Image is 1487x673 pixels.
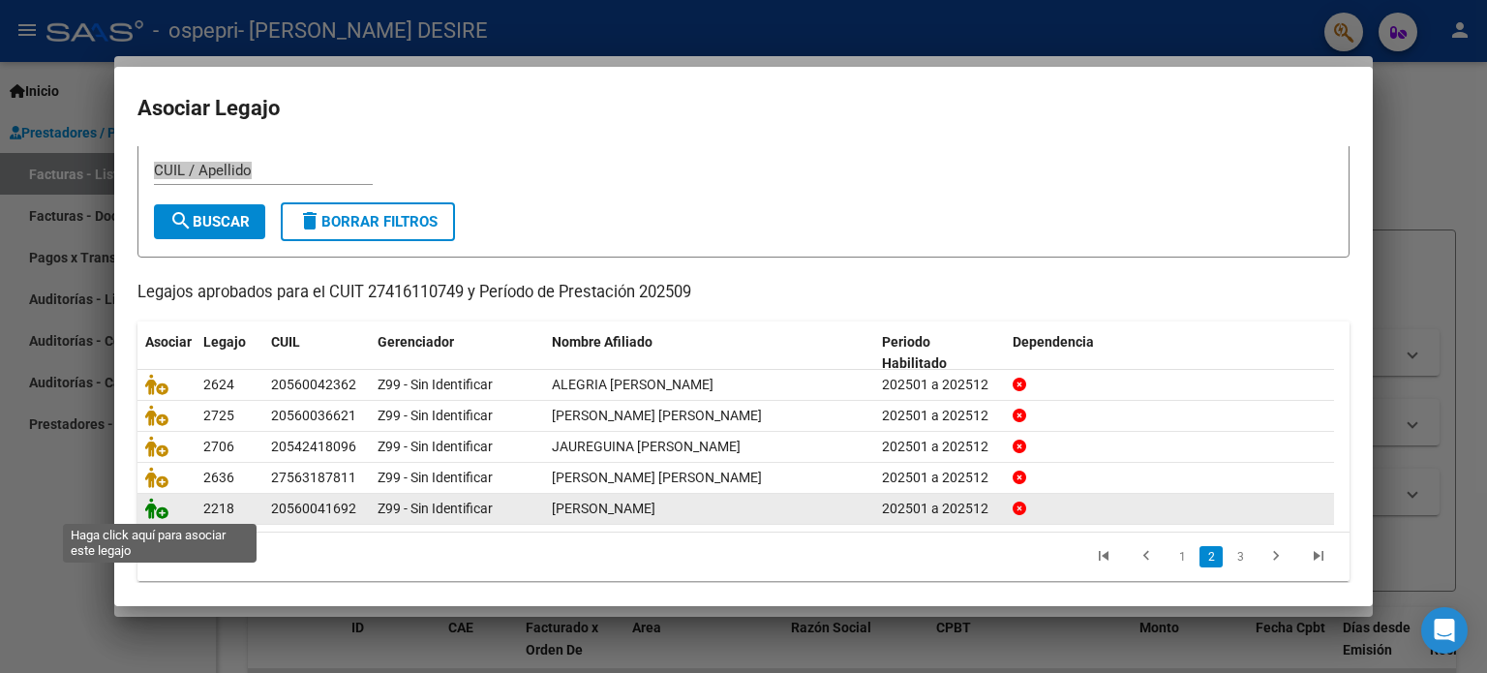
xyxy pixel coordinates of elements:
[137,281,1350,305] p: Legajos aprobados para el CUIT 27416110749 y Período de Prestación 202509
[203,377,234,392] span: 2624
[169,213,250,230] span: Buscar
[298,209,321,232] mat-icon: delete
[552,470,762,485] span: MOLINA ATIZE NAHOMI
[271,334,300,350] span: CUIL
[137,533,377,581] div: 15 registros
[1229,546,1252,567] a: 3
[271,436,356,458] div: 20542418096
[263,321,370,385] datatable-header-cell: CUIL
[378,334,454,350] span: Gerenciador
[1013,334,1094,350] span: Dependencia
[552,377,713,392] span: ALEGRIA LUCIANO SEBASTIAN
[882,498,997,520] div: 202501 a 202512
[196,321,263,385] datatable-header-cell: Legajo
[203,470,234,485] span: 2636
[1199,546,1223,567] a: 2
[271,467,356,489] div: 27563187811
[552,334,652,350] span: Nombre Afiliado
[378,501,493,516] span: Z99 - Sin Identificar
[1300,546,1337,567] a: go to last page
[378,470,493,485] span: Z99 - Sin Identificar
[1226,540,1255,573] li: page 3
[203,408,234,423] span: 2725
[298,213,438,230] span: Borrar Filtros
[271,374,356,396] div: 20560042362
[882,467,997,489] div: 202501 a 202512
[203,334,246,350] span: Legajo
[271,405,356,427] div: 20560036621
[154,204,265,239] button: Buscar
[1170,546,1194,567] a: 1
[271,498,356,520] div: 20560041692
[1168,540,1197,573] li: page 1
[882,405,997,427] div: 202501 a 202512
[1128,546,1165,567] a: go to previous page
[169,209,193,232] mat-icon: search
[203,501,234,516] span: 2218
[874,321,1005,385] datatable-header-cell: Periodo Habilitado
[552,501,655,516] span: ROJAS SANCHEZ ROMAN
[145,334,192,350] span: Asociar
[882,334,947,372] span: Periodo Habilitado
[378,408,493,423] span: Z99 - Sin Identificar
[882,374,997,396] div: 202501 a 202512
[370,321,544,385] datatable-header-cell: Gerenciador
[203,439,234,454] span: 2706
[1197,540,1226,573] li: page 2
[137,90,1350,127] h2: Asociar Legajo
[882,436,997,458] div: 202501 a 202512
[378,377,493,392] span: Z99 - Sin Identificar
[544,321,874,385] datatable-header-cell: Nombre Afiliado
[552,439,741,454] span: JAUREGUINA VICTOR HUGO
[1258,546,1294,567] a: go to next page
[1005,321,1335,385] datatable-header-cell: Dependencia
[378,439,493,454] span: Z99 - Sin Identificar
[1421,607,1468,654] div: Open Intercom Messenger
[281,202,455,241] button: Borrar Filtros
[137,321,196,385] datatable-header-cell: Asociar
[552,408,762,423] span: LLANOS CARDOZO BAUTISTA JONAS
[1085,546,1122,567] a: go to first page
